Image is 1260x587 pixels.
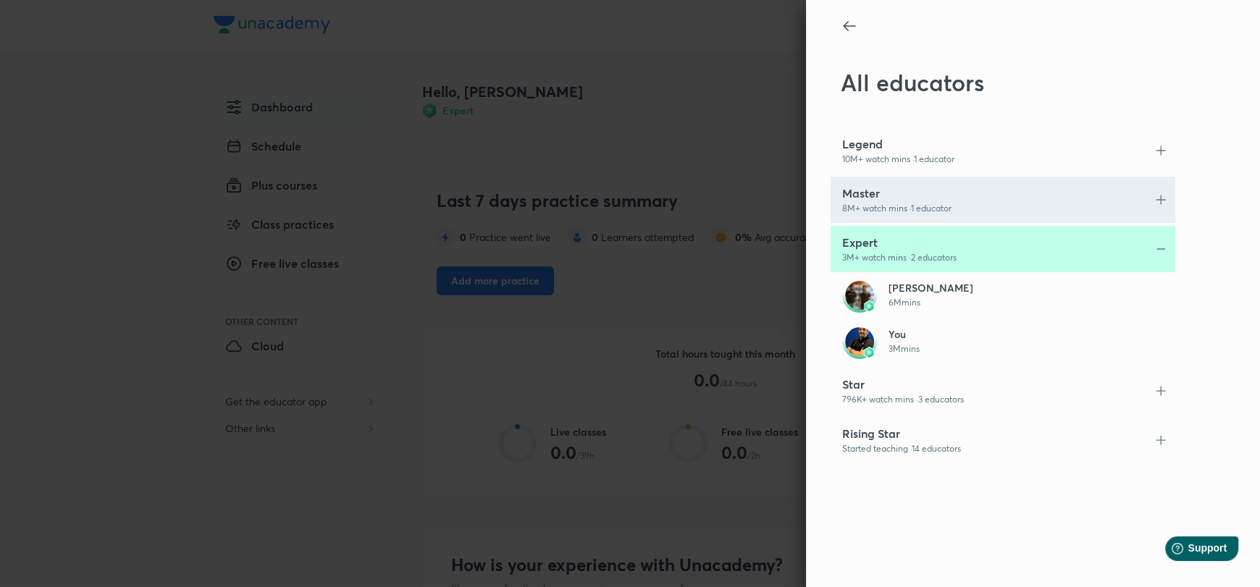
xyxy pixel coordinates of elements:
div: Legend10M+ watch mins ·1 educator [831,127,1175,174]
p: 3M mins [889,344,1080,354]
h6: 8M+ watch mins · 1 educator [842,202,1138,215]
div: Expert3M+ watch mins ·2 educators [831,226,1175,272]
h2: All educators [841,69,1177,96]
h6: 10M+ watch mins · 1 educator [842,153,1138,166]
h6: 796K+ watch mins · 3 educators [842,393,1138,406]
div: Star796K+ watch mins ·3 educators [831,368,1175,414]
h5: Legend [842,135,1138,153]
div: Rising StarStarted teaching ·14 educators [831,417,1175,463]
h5: Master [842,185,1138,202]
h5: Star [842,376,1138,393]
h6: 3M+ watch mins · 2 educators [842,251,1138,264]
img: Avatar [845,327,874,356]
h6: Started teaching · 14 educators [842,442,1138,455]
div: Master8M+ watch mins ·1 educator [831,177,1175,223]
p: 6M mins [889,297,1080,308]
h5: Rising Star [842,425,1138,442]
img: expand [1146,185,1175,214]
img: expand [1146,426,1175,455]
img: Avatar [845,281,874,310]
p: You [889,329,1080,341]
img: expand [1146,235,1175,263]
iframe: Help widget launcher [1131,531,1244,571]
img: badge [864,301,874,311]
h5: Expert [842,234,1138,251]
img: expand [1146,376,1175,405]
p: [PERSON_NAME] [889,282,1080,295]
img: expand [1146,136,1175,165]
img: badge [864,347,874,358]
